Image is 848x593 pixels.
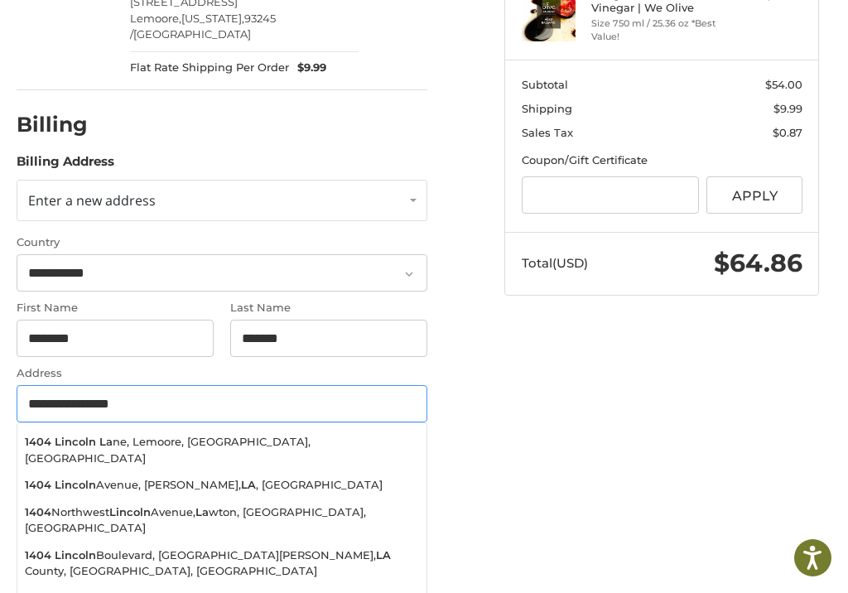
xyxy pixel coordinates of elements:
strong: Lincoln [109,504,151,521]
span: $9.99 [773,102,802,115]
a: Enter or select a different address [17,180,428,221]
legend: Billing Address [17,152,114,179]
input: Gift Certificate or Coupon Code [522,176,699,214]
span: Shipping [522,102,572,115]
div: Coupon/Gift Certificate [522,152,802,169]
span: $64.86 [714,248,802,278]
li: Size 750 ml / 25.36 oz *Best Value! [591,17,728,44]
span: Subtotal [522,78,568,91]
span: Flat Rate Shipping Per Order [130,60,289,76]
li: Boulevard, [GEOGRAPHIC_DATA][PERSON_NAME], County, [GEOGRAPHIC_DATA], [GEOGRAPHIC_DATA] [17,542,427,585]
span: $0.87 [773,126,802,139]
span: [GEOGRAPHIC_DATA] [133,27,251,41]
span: Lemoore, [130,12,181,25]
strong: Lincoln [55,477,96,494]
strong: 1404 [25,547,51,564]
strong: LA [376,547,391,564]
li: Avenue, [PERSON_NAME], , [GEOGRAPHIC_DATA] [17,472,427,499]
span: Enter a new address [28,191,156,210]
span: Total (USD) [522,255,588,271]
h2: Billing [17,112,113,137]
span: $54.00 [765,78,802,91]
label: Last Name [230,300,428,316]
p: We're away right now. Please check back later! [23,25,187,38]
strong: Lincoln [55,547,96,564]
li: ne, Lemoore, [GEOGRAPHIC_DATA], [GEOGRAPHIC_DATA] [17,429,427,472]
button: Apply [706,176,802,214]
strong: 1404 [25,434,51,451]
label: Country [17,234,428,251]
span: $9.99 [289,60,326,76]
label: First Name [17,300,214,316]
span: [US_STATE], [181,12,244,25]
strong: Lincoln La [55,434,113,451]
strong: 1404 [25,504,51,521]
li: Northwest Avenue, wton, [GEOGRAPHIC_DATA], [GEOGRAPHIC_DATA] [17,499,427,542]
strong: 1404 [25,477,51,494]
span: Sales Tax [522,126,573,139]
label: Address [17,365,428,382]
strong: La [195,504,209,521]
button: Open LiveChat chat widget [190,22,210,41]
strong: LA [241,477,256,494]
